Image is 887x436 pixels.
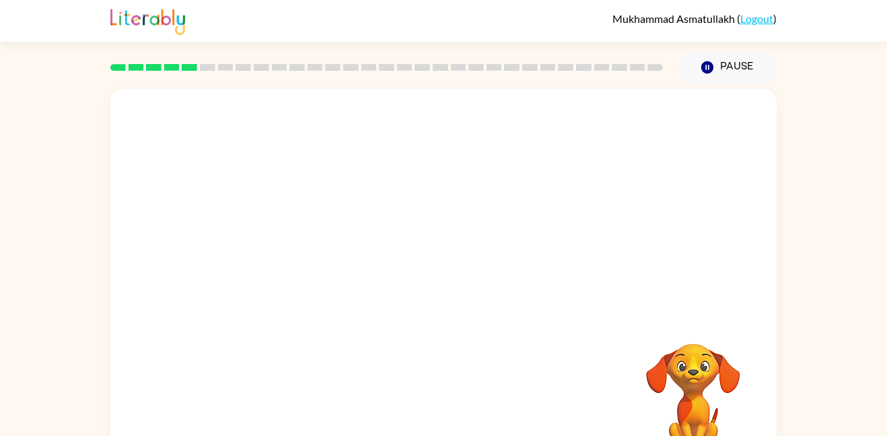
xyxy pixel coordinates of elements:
[612,12,777,25] div: ( )
[679,52,777,83] button: Pause
[740,12,773,25] a: Logout
[110,5,185,35] img: Literably
[612,12,737,25] span: Mukhammad Asmatullakh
